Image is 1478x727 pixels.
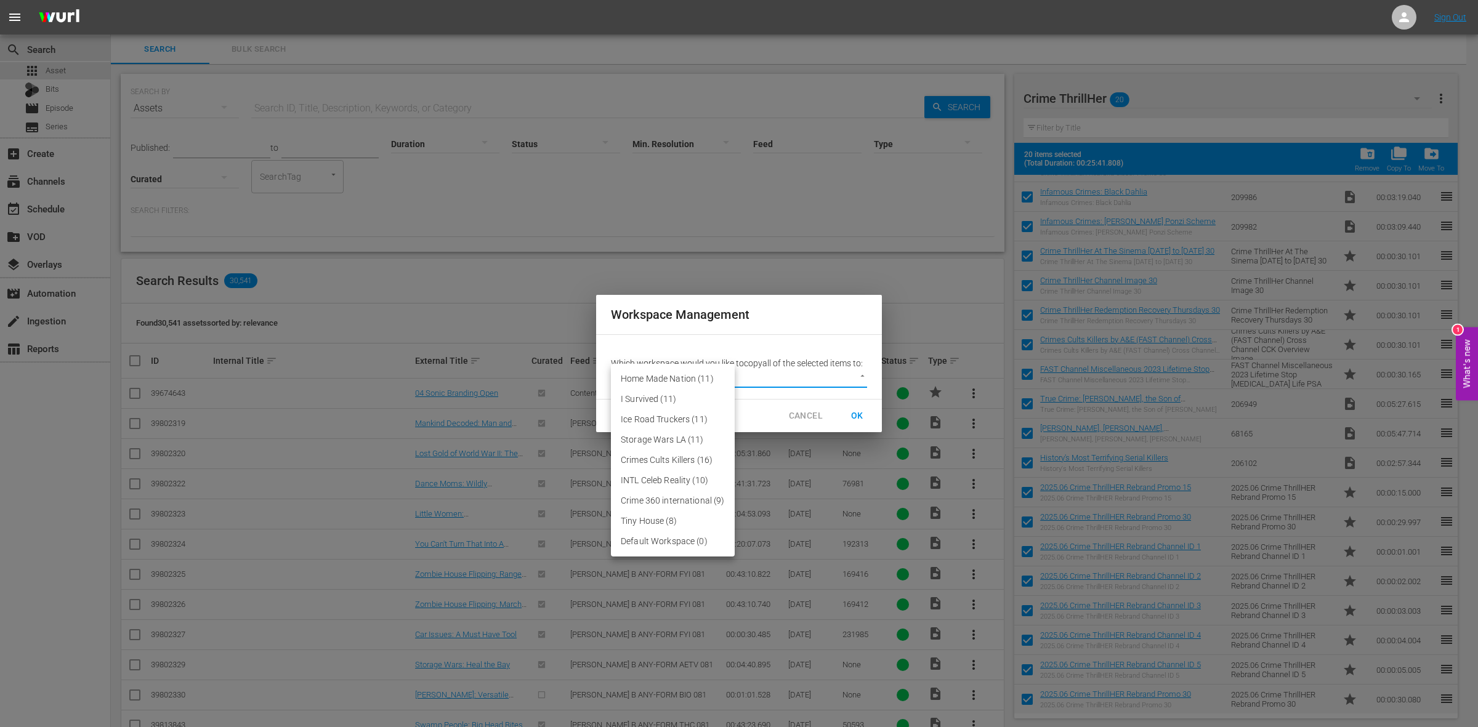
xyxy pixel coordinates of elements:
li: Storage Wars LA (11) [611,430,735,450]
li: Home Made Nation (11) [611,369,735,389]
span: menu [7,10,22,25]
li: Default Workspace (0) [611,531,735,552]
li: Crime 360 international (9) [611,491,735,511]
a: Sign Out [1434,12,1466,22]
li: Ice Road Truckers (11) [611,409,735,430]
li: Tiny House (8) [611,511,735,531]
div: 1 [1453,324,1463,334]
button: Open Feedback Widget [1456,327,1478,400]
li: I Survived (11) [611,389,735,409]
img: ans4CAIJ8jUAAAAAAAAAAAAAAAAAAAAAAAAgQb4GAAAAAAAAAAAAAAAAAAAAAAAAJMjXAAAAAAAAAAAAAAAAAAAAAAAAgAT5G... [30,3,89,32]
li: Crimes Cults Killers (16) [611,450,735,470]
li: INTL Celeb Reality (10) [611,470,735,491]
